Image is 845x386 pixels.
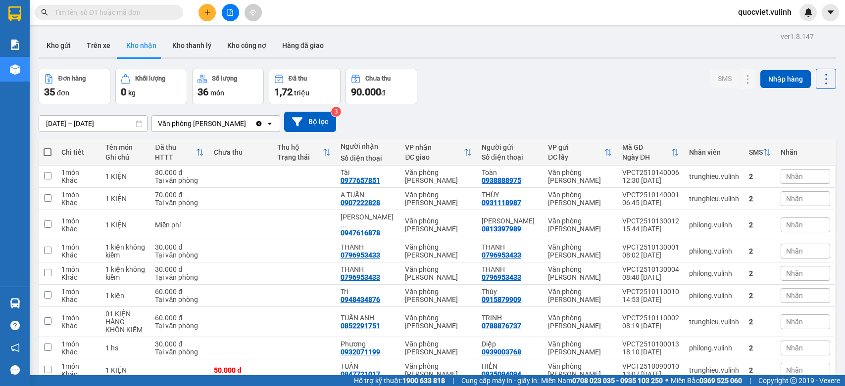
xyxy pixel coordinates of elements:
[155,153,196,161] div: HTTT
[155,176,204,184] div: Tại văn phòng
[284,112,336,132] button: Bộ lọc
[749,221,771,229] div: 2
[622,296,679,303] div: 14:53 [DATE]
[41,9,48,16] span: search
[58,75,86,82] div: Đơn hàng
[405,314,472,330] div: Văn phòng [PERSON_NAME]
[39,34,79,57] button: Kho gửi
[118,34,164,57] button: Kho nhận
[405,217,472,233] div: Văn phòng [PERSON_NAME]
[61,148,96,156] div: Chi tiết
[155,296,204,303] div: Tại văn phòng
[710,70,740,87] button: SMS
[150,139,209,166] th: Toggle SortBy
[405,169,472,184] div: Văn phòng [PERSON_NAME]
[61,265,96,273] div: 1 món
[105,243,146,259] div: 1 kiện không kiểm
[622,288,679,296] div: VPCT2510110010
[622,314,679,322] div: VPCT2510110002
[786,247,803,255] span: Nhãn
[749,292,771,300] div: 2
[61,288,96,296] div: 1 món
[341,213,396,229] div: Trần Quang Trường (Trưởng CN HCM)
[482,322,521,330] div: 0788876737
[461,375,539,386] span: Cung cấp máy in - giấy in:
[482,273,521,281] div: 0796953433
[61,191,96,199] div: 1 món
[400,139,477,166] th: Toggle SortBy
[786,366,803,374] span: Nhãn
[689,318,739,326] div: trunghieu.vulinh
[730,6,799,18] span: quocviet.vulinh
[346,69,417,104] button: Chưa thu90.000đ
[622,265,679,273] div: VPCT2510130004
[294,89,309,97] span: triệu
[247,119,248,129] input: Selected Văn phòng Cao Thắng.
[10,343,20,352] span: notification
[572,377,663,385] strong: 0708 023 035 - 0935 103 250
[405,143,464,151] div: VP nhận
[482,191,538,199] div: THÙY
[341,191,396,199] div: A TUẤN
[786,269,803,277] span: Nhãn
[105,344,146,352] div: 1 hs
[341,154,396,162] div: Số điện thoại
[452,375,454,386] span: |
[341,229,380,237] div: 0947616878
[548,362,612,378] div: Văn phòng [PERSON_NAME]
[155,199,204,207] div: Tại văn phòng
[622,273,679,281] div: 08:40 [DATE]
[227,9,234,16] span: file-add
[786,195,803,203] span: Nhãn
[341,296,380,303] div: 0948434876
[405,243,472,259] div: Văn phòng [PERSON_NAME]
[665,379,668,383] span: ⚪️
[61,340,96,348] div: 1 món
[155,348,204,356] div: Tại văn phòng
[61,296,96,303] div: Khác
[689,344,739,352] div: philong.vulinh
[622,217,679,225] div: VPCT2510130012
[786,344,803,352] span: Nhãn
[39,116,147,131] input: Select a date range.
[749,172,771,180] div: 2
[222,4,239,21] button: file-add
[274,86,293,98] span: 1,72
[10,321,20,330] span: question-circle
[749,247,771,255] div: 2
[155,221,204,229] div: Miễn phí
[622,225,679,233] div: 15:44 [DATE]
[155,169,204,176] div: 30.000 đ
[689,195,739,203] div: trunghieu.vulinh
[277,153,323,161] div: Trạng thái
[804,8,813,17] img: icon-new-feature
[61,217,96,225] div: 1 món
[354,375,445,386] span: Hỗ trợ kỹ thuật:
[482,199,521,207] div: 0931118987
[10,40,20,50] img: solution-icon
[622,169,679,176] div: VPCT2510140006
[61,225,96,233] div: Khác
[548,288,612,303] div: Văn phòng [PERSON_NAME]
[699,377,742,385] strong: 0369 525 060
[482,348,521,356] div: 0939003768
[105,143,146,151] div: Tên món
[548,340,612,356] div: Văn phòng [PERSON_NAME]
[351,86,381,98] span: 90.000
[61,362,96,370] div: 1 món
[548,169,612,184] div: Văn phòng [PERSON_NAME]
[54,7,171,18] input: Tìm tên, số ĐT hoặc mã đơn
[255,120,263,128] svg: Clear value
[402,377,445,385] strong: 1900 633 818
[8,6,21,21] img: logo-vxr
[61,348,96,356] div: Khác
[158,119,246,129] div: Văn phòng [PERSON_NAME]
[548,314,612,330] div: Văn phòng [PERSON_NAME]
[622,176,679,184] div: 12:30 [DATE]
[105,195,146,203] div: 1 KIỆN
[61,251,96,259] div: Khác
[622,243,679,251] div: VPCT2510130001
[341,340,396,348] div: Phương
[210,89,224,97] span: món
[617,139,684,166] th: Toggle SortBy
